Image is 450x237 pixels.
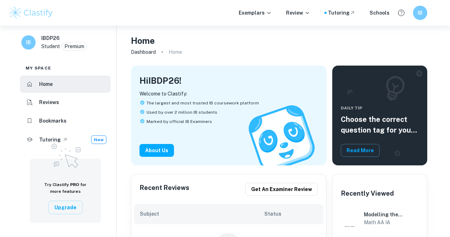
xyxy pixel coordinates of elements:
button: Read More [341,144,380,157]
span: My space [26,65,51,71]
a: Dashboard [131,47,156,57]
img: Math AA IA example thumbnail: Modelling the rate of change to measure [341,210,358,227]
h4: Hi IBDP26 ! [139,74,181,87]
span: Used by over 2 million IB students [147,109,217,115]
a: Reviews [20,94,111,111]
a: TutoringNew [20,131,111,149]
p: Home [169,48,182,56]
h6: Status [264,210,318,218]
h6: Subject [140,210,264,218]
h4: Home [131,34,155,47]
button: Help and Feedback [395,7,407,19]
button: IB [413,6,427,20]
a: Math AA IA example thumbnail: Modelling the rate of change to measure Modelling the rate of chang... [338,207,421,230]
h6: Reviews [39,98,59,106]
h6: IBDP26 [41,34,59,42]
span: Daily Tip [341,105,419,111]
span: The largest and most trusted IB coursework platform [147,100,259,106]
h6: Try Clastify for more features [38,181,92,195]
a: Tutoring [328,9,355,17]
h5: Choose the correct question tag for your coursework [341,114,419,135]
img: Upgrade to Pro [48,139,83,170]
p: Exemplars [239,9,272,17]
a: Home [20,76,111,93]
h6: IB [25,38,33,46]
a: Schools [370,9,390,17]
button: Upgrade [48,201,83,214]
span: Marked by official IB Examiners [147,118,212,125]
h6: Math AA IA [364,218,403,226]
h6: Home [39,80,53,88]
span: New [91,136,106,143]
span: PRO [70,182,79,187]
p: Review [286,9,310,17]
img: Clastify logo [9,6,54,20]
p: Student [41,42,60,50]
p: Premium [64,42,84,50]
h6: Modelling the rate of change to measure flooding rates [364,211,403,218]
button: About Us [139,144,174,157]
h6: Recent Reviews [140,183,189,196]
h6: Tutoring [39,136,61,144]
h6: Bookmarks [39,117,67,125]
p: Welcome to Clastify: [139,90,318,98]
button: Get an examiner review [245,183,318,196]
a: Bookmarks [20,112,111,129]
h6: IB [416,9,424,17]
h6: Recently Viewed [341,189,394,199]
